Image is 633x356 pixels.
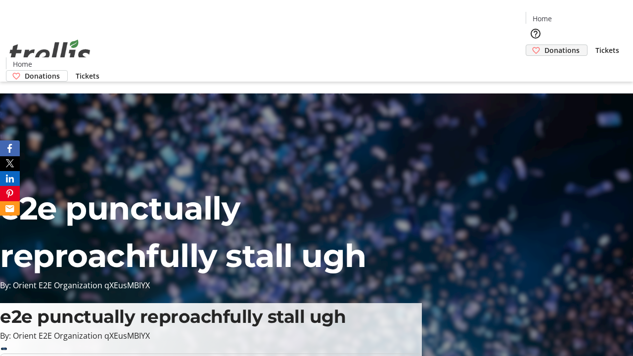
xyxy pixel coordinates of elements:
span: Home [533,13,552,24]
button: Help [526,24,545,44]
span: Tickets [76,71,99,81]
span: Tickets [595,45,619,55]
a: Tickets [588,45,627,55]
a: Home [6,59,38,69]
img: Orient E2E Organization qXEusMBIYX's Logo [6,29,94,78]
span: Donations [25,71,60,81]
a: Donations [526,44,588,56]
a: Donations [6,70,68,82]
span: Home [13,59,32,69]
button: Cart [526,56,545,76]
span: Donations [544,45,580,55]
a: Tickets [68,71,107,81]
a: Home [526,13,558,24]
